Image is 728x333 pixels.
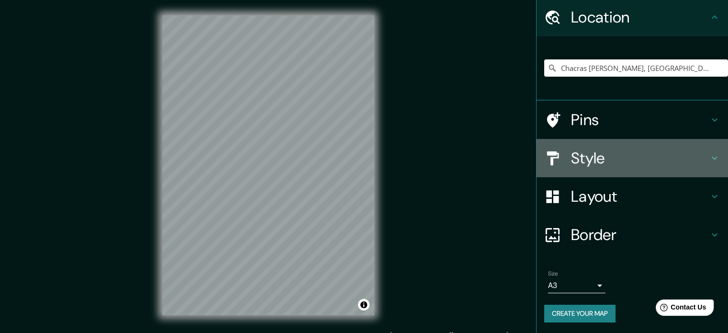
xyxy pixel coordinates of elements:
label: Size [548,270,558,278]
div: A3 [548,278,605,293]
h4: Pins [571,110,709,129]
div: Border [537,216,728,254]
h4: Border [571,225,709,244]
iframe: Help widget launcher [643,296,717,322]
button: Toggle attribution [358,299,370,310]
h4: Location [571,8,709,27]
div: Layout [537,177,728,216]
input: Pick your city or area [544,59,728,77]
div: Pins [537,101,728,139]
h4: Layout [571,187,709,206]
canvas: Map [162,15,374,315]
h4: Style [571,149,709,168]
button: Create your map [544,305,616,322]
div: Style [537,139,728,177]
